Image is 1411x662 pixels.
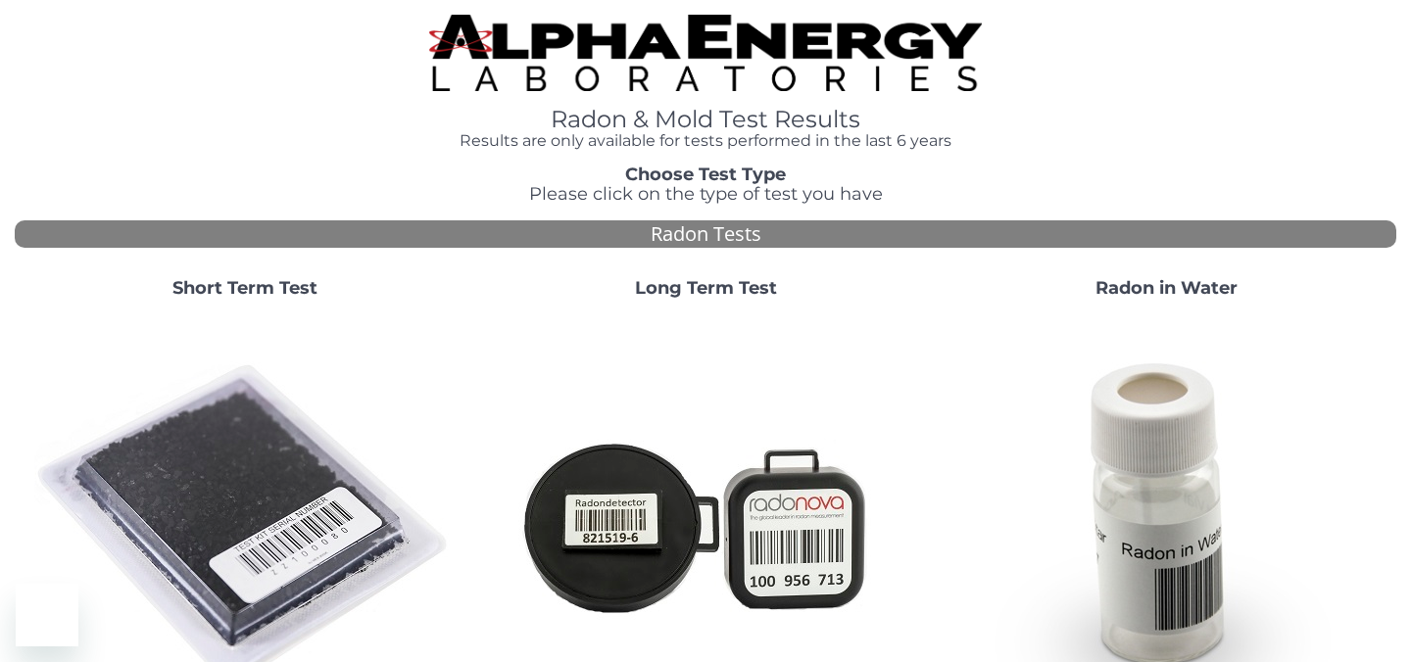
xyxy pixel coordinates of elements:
div: Radon Tests [15,220,1396,249]
h1: Radon & Mold Test Results [429,107,982,132]
strong: Short Term Test [172,277,317,299]
img: TightCrop.jpg [429,15,982,91]
strong: Choose Test Type [625,164,786,185]
strong: Radon in Water [1095,277,1238,299]
strong: Long Term Test [635,277,777,299]
h4: Results are only available for tests performed in the last 6 years [429,132,982,150]
span: Please click on the type of test you have [529,183,883,205]
iframe: Button to launch messaging window [16,584,78,646]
